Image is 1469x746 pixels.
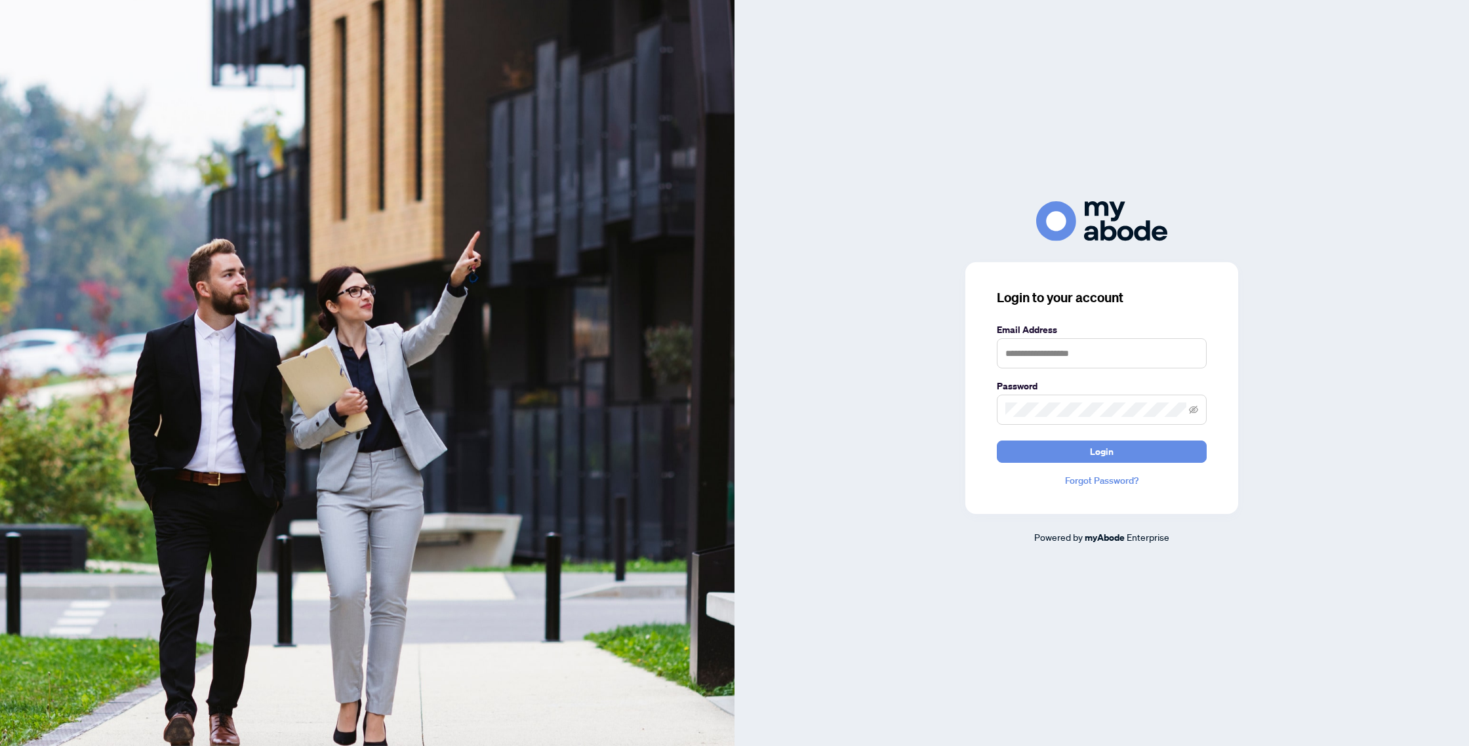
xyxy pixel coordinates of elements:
span: Enterprise [1127,531,1169,543]
button: Login [997,441,1207,463]
img: ma-logo [1036,201,1167,241]
span: Login [1090,441,1114,462]
span: eye-invisible [1189,405,1198,414]
a: Forgot Password? [997,473,1207,488]
label: Email Address [997,323,1207,337]
label: Password [997,379,1207,393]
h3: Login to your account [997,288,1207,307]
a: myAbode [1085,530,1125,545]
span: Powered by [1034,531,1083,543]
